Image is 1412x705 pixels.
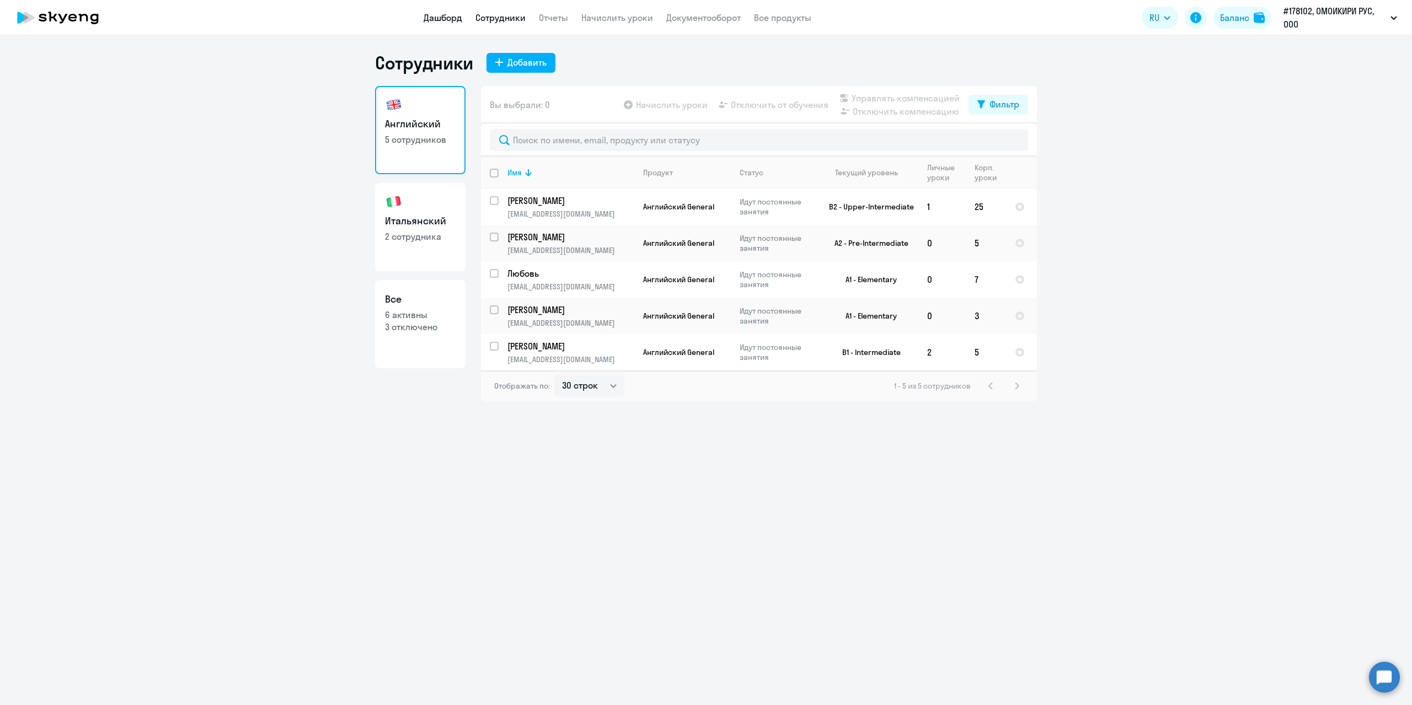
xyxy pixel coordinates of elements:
span: RU [1149,11,1159,24]
p: [EMAIL_ADDRESS][DOMAIN_NAME] [507,209,634,219]
img: english [385,96,403,114]
p: 2 сотрудника [385,230,456,243]
td: 0 [918,225,966,261]
p: Идут постоянные занятия [740,270,815,289]
td: 0 [918,298,966,334]
td: 7 [966,261,1006,298]
img: italian [385,193,403,211]
div: Статус [740,168,763,177]
a: [PERSON_NAME] [507,195,634,207]
a: Все продукты [754,12,811,23]
p: [PERSON_NAME] [507,304,632,316]
div: Фильтр [990,98,1019,111]
img: balance [1254,12,1265,23]
button: Балансbalance [1213,7,1271,29]
p: Идут постоянные занятия [740,233,815,253]
p: [EMAIL_ADDRESS][DOMAIN_NAME] [507,318,634,328]
a: Все6 активны3 отключено [375,280,466,368]
a: Дашборд [424,12,462,23]
span: Английский General [643,347,714,357]
a: Любовь [507,267,634,279]
div: Имя [507,168,522,177]
button: Добавить [486,53,555,73]
div: Имя [507,168,634,177]
div: Текущий уровень [825,168,918,177]
div: Корп. уроки [975,163,1005,182]
h1: Сотрудники [375,52,473,74]
a: Итальянский2 сотрудника [375,183,466,271]
p: 3 отключено [385,321,456,333]
span: Отображать по: [494,381,550,391]
a: Начислить уроки [581,12,653,23]
div: Личные уроки [927,163,965,182]
p: [EMAIL_ADDRESS][DOMAIN_NAME] [507,282,634,292]
td: 3 [966,298,1006,334]
p: [PERSON_NAME] [507,231,632,243]
button: RU [1142,7,1178,29]
td: 25 [966,189,1006,225]
td: 5 [966,334,1006,370]
button: #178102, ОМОИКИРИ РУС, ООО [1278,4,1403,31]
p: Идут постоянные занятия [740,342,815,362]
td: A1 - Elementary [816,261,918,298]
a: [PERSON_NAME] [507,340,634,352]
h3: Английский [385,117,456,131]
span: Английский General [643,275,714,284]
td: 1 [918,189,966,225]
div: Продукт [643,168,730,177]
p: [PERSON_NAME] [507,340,632,352]
p: Любовь [507,267,632,279]
td: 5 [966,225,1006,261]
a: [PERSON_NAME] [507,304,634,316]
a: Документооборот [666,12,741,23]
h3: Все [385,292,456,306]
td: 0 [918,261,966,298]
a: [PERSON_NAME] [507,231,634,243]
button: Фильтр [969,95,1028,115]
td: A1 - Elementary [816,298,918,334]
span: 1 - 5 из 5 сотрудников [894,381,971,391]
p: 6 активны [385,309,456,321]
div: Корп. уроки [975,163,998,182]
p: [EMAIL_ADDRESS][DOMAIN_NAME] [507,245,634,255]
td: B2 - Upper-Intermediate [816,189,918,225]
a: Английский5 сотрудников [375,86,466,174]
p: [PERSON_NAME] [507,195,632,207]
span: Английский General [643,311,714,321]
td: B1 - Intermediate [816,334,918,370]
div: Баланс [1220,11,1249,24]
span: Английский General [643,202,714,212]
a: Сотрудники [475,12,526,23]
span: Вы выбрали: 0 [490,98,550,111]
p: 5 сотрудников [385,133,456,146]
div: Статус [740,168,815,177]
input: Поиск по имени, email, продукту или статусу [490,129,1028,151]
span: Английский General [643,238,714,248]
a: Отчеты [539,12,568,23]
p: [EMAIL_ADDRESS][DOMAIN_NAME] [507,354,634,364]
p: #178102, ОМОИКИРИ РУС, ООО [1283,4,1386,31]
div: Продукт [643,168,673,177]
td: 2 [918,334,966,370]
div: Добавить [507,56,547,69]
p: Идут постоянные занятия [740,306,815,326]
div: Текущий уровень [835,168,898,177]
td: A2 - Pre-Intermediate [816,225,918,261]
div: Личные уроки [927,163,958,182]
h3: Итальянский [385,214,456,228]
p: Идут постоянные занятия [740,197,815,217]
